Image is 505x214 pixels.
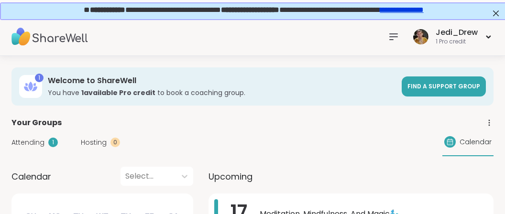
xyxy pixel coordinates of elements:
[407,82,480,90] span: Find a support group
[11,170,51,183] span: Calendar
[11,117,62,128] span: Your Groups
[81,88,155,97] b: 1 available Pro credit
[436,38,478,46] div: 1 Pro credit
[413,29,428,44] img: Jedi_Drew
[48,138,58,147] div: 1
[81,138,107,148] span: Hosting
[209,170,252,183] span: Upcoming
[110,138,120,147] div: 0
[11,138,44,148] span: Attending
[35,74,44,82] div: 1
[436,27,478,38] div: Jedi_Drew
[460,137,492,147] span: Calendar
[11,20,88,53] img: ShareWell Nav Logo
[402,76,486,96] a: Find a support group
[48,75,396,86] h3: Welcome to ShareWell
[48,88,396,97] h3: You have to book a coaching group.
